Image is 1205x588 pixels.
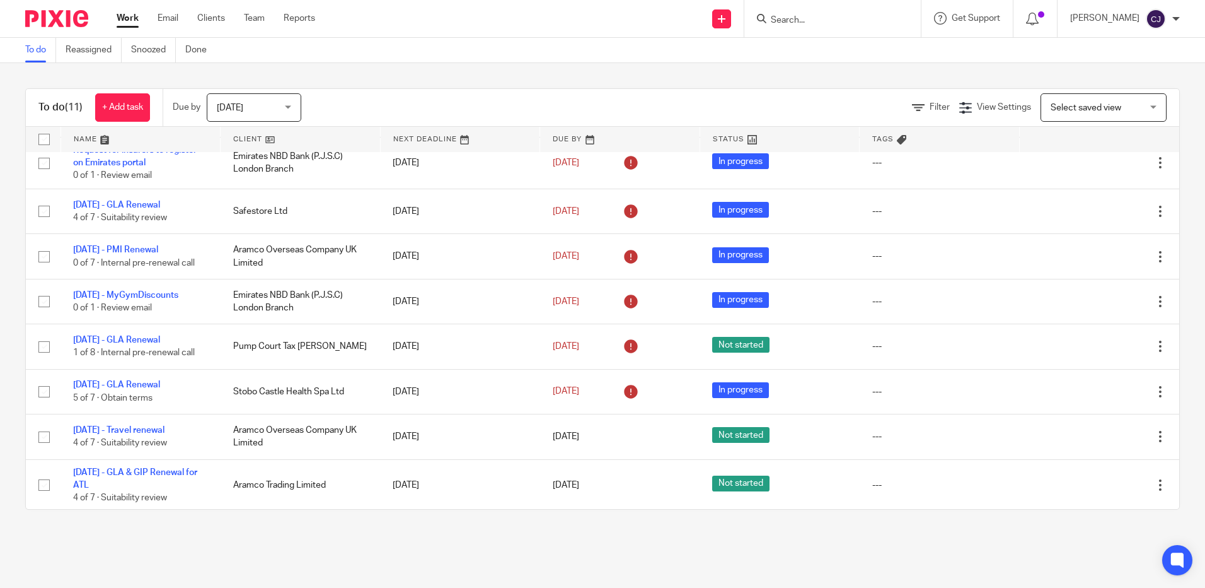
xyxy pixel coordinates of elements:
[117,12,139,25] a: Work
[66,38,122,62] a: Reassigned
[952,14,1000,23] span: Get Support
[221,324,381,369] td: Pump Court Tax [PERSON_NAME]
[38,101,83,114] h1: To do
[553,481,579,490] span: [DATE]
[872,250,1007,262] div: ---
[380,234,540,279] td: [DATE]
[25,10,88,27] img: Pixie
[380,137,540,189] td: [DATE]
[221,459,381,511] td: Aramco Trading Limited
[221,137,381,189] td: Emirates NBD Bank (P.J.S.C) London Branch
[1070,12,1139,25] p: [PERSON_NAME]
[872,385,1007,398] div: ---
[380,369,540,414] td: [DATE]
[712,202,769,218] span: In progress
[930,103,950,112] span: Filter
[553,158,579,167] span: [DATE]
[73,201,160,209] a: [DATE] - GLA Renewal
[131,38,176,62] a: Snoozed
[712,382,769,398] span: In progress
[712,476,770,491] span: Not started
[185,38,216,62] a: Done
[872,205,1007,218] div: ---
[380,324,540,369] td: [DATE]
[73,493,167,502] span: 4 of 7 · Suitability review
[1051,103,1121,112] span: Select saved view
[553,387,579,396] span: [DATE]
[712,427,770,443] span: Not started
[1146,9,1166,29] img: svg%3E
[244,12,265,25] a: Team
[73,468,197,490] a: [DATE] - GLA & GIP Renewal for ATL
[977,103,1031,112] span: View Settings
[221,234,381,279] td: Aramco Overseas Company UK Limited
[65,102,83,112] span: (11)
[712,337,770,353] span: Not started
[553,207,579,216] span: [DATE]
[221,415,381,459] td: Aramco Overseas Company UK Limited
[380,459,540,511] td: [DATE]
[284,12,315,25] a: Reports
[712,247,769,263] span: In progress
[73,259,195,268] span: 0 of 7 · Internal pre-renewal call
[872,430,1007,443] div: ---
[73,303,152,312] span: 0 of 1 · Review email
[553,252,579,261] span: [DATE]
[553,432,579,441] span: [DATE]
[380,279,540,324] td: [DATE]
[380,415,540,459] td: [DATE]
[712,153,769,169] span: In progress
[73,394,153,403] span: 5 of 7 · Obtain terms
[73,349,195,358] span: 1 of 8 · Internal pre-renewal call
[73,426,164,435] a: [DATE] - Travel renewal
[73,380,160,389] a: [DATE] - GLA Renewal
[872,156,1007,169] div: ---
[872,136,894,143] span: Tags
[197,12,225,25] a: Clients
[73,245,158,254] a: [DATE] - PMI Renewal
[158,12,178,25] a: Email
[221,279,381,324] td: Emirates NBD Bank (P.J.S.C) London Branch
[73,291,178,300] a: [DATE] - MyGymDiscounts
[872,340,1007,353] div: ---
[221,189,381,234] td: Safestore Ltd
[553,342,579,351] span: [DATE]
[73,172,152,180] span: 0 of 1 · Review email
[553,297,579,306] span: [DATE]
[73,213,167,222] span: 4 of 7 · Suitability review
[173,101,200,114] p: Due by
[872,479,1007,491] div: ---
[73,336,160,344] a: [DATE] - GLA Renewal
[712,292,769,308] span: In progress
[95,93,150,122] a: + Add task
[73,438,167,447] span: 4 of 7 · Suitability review
[217,103,243,112] span: [DATE]
[380,189,540,234] td: [DATE]
[872,295,1007,308] div: ---
[221,369,381,414] td: Stobo Castle Health Spa Ltd
[25,38,56,62] a: To do
[770,15,883,26] input: Search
